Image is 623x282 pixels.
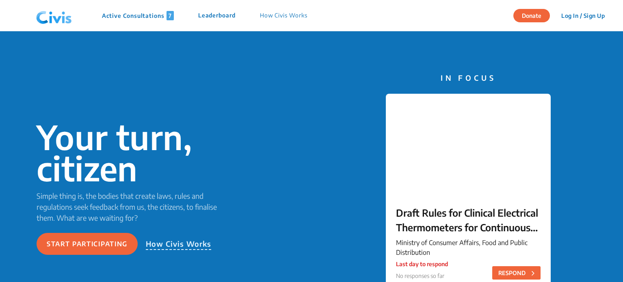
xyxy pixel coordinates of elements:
[556,9,610,22] button: Log In / Sign Up
[260,11,307,20] p: How Civis Works
[513,9,550,22] button: Donate
[396,238,541,257] p: Ministry of Consumer Affairs, Food and Public Distribution
[33,4,75,28] img: navlogo.png
[396,272,444,279] span: No responses so far
[396,205,541,235] p: Draft Rules for Clinical Electrical Thermometers for Continuous Measurement
[146,238,212,250] p: How Civis Works
[492,266,541,280] button: RESPOND
[102,11,174,20] p: Active Consultations
[37,233,138,255] button: Start participating
[396,260,448,268] p: Last day to respond
[167,11,174,20] span: 7
[386,72,551,83] p: IN FOCUS
[513,11,556,19] a: Donate
[198,11,236,20] p: Leaderboard
[37,121,229,184] p: Your turn, citizen
[37,190,229,223] p: Simple thing is, the bodies that create laws, rules and regulations seek feedback from us, the ci...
